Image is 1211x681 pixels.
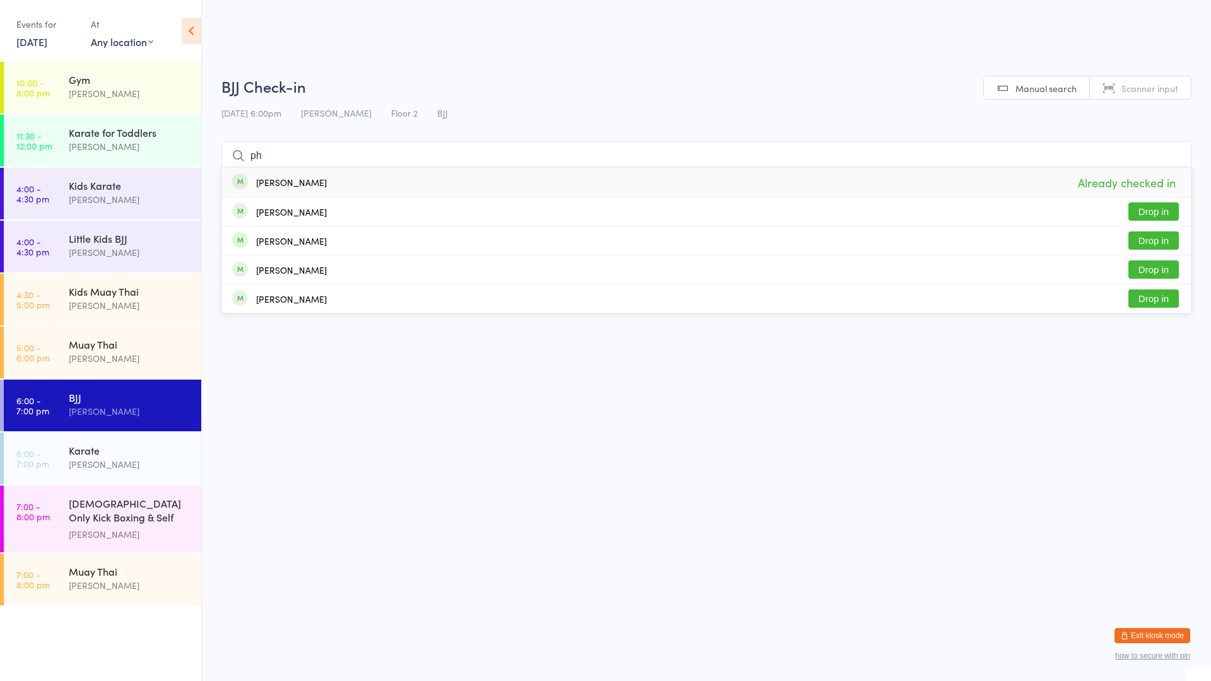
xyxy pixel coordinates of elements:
div: Kids Karate [69,178,190,192]
span: Scanner input [1121,82,1178,95]
button: Exit kiosk mode [1114,628,1190,643]
div: [PERSON_NAME] [69,404,190,419]
a: 7:00 -8:00 pm[DEMOGRAPHIC_DATA] Only Kick Boxing & Self Defence[PERSON_NAME] [4,486,201,552]
a: 5:00 -6:00 pmMuay Thai[PERSON_NAME] [4,327,201,378]
time: 11:30 - 12:00 pm [16,131,52,151]
div: Karate [69,443,190,457]
time: 4:30 - 5:00 pm [16,289,50,310]
div: [PERSON_NAME] [69,298,190,313]
time: 4:00 - 4:30 pm [16,183,49,204]
div: [PERSON_NAME] [69,86,190,101]
div: Little Kids BJJ [69,231,190,245]
time: 6:00 - 7:00 pm [16,395,49,416]
time: 10:00 - 8:00 pm [16,78,50,98]
span: BJJ [437,107,448,119]
button: Drop in [1128,289,1179,308]
div: [PERSON_NAME] [69,139,190,154]
a: [DATE] [16,35,47,49]
input: Search [221,141,1191,170]
div: [PERSON_NAME] [69,457,190,472]
div: [PERSON_NAME] [256,265,327,275]
a: 4:00 -4:30 pmLittle Kids BJJ[PERSON_NAME] [4,221,201,272]
button: how to secure with pin [1115,651,1190,660]
button: Drop in [1128,231,1179,250]
div: [DEMOGRAPHIC_DATA] Only Kick Boxing & Self Defence [69,496,190,527]
div: At [91,14,153,35]
a: 4:00 -4:30 pmKids Karate[PERSON_NAME] [4,168,201,219]
button: Drop in [1128,260,1179,279]
time: 4:00 - 4:30 pm [16,236,49,257]
div: [PERSON_NAME] [69,527,190,542]
div: [PERSON_NAME] [256,177,327,187]
a: 4:30 -5:00 pmKids Muay Thai[PERSON_NAME] [4,274,201,325]
div: Karate for Toddlers [69,125,190,139]
div: Muay Thai [69,564,190,578]
button: Drop in [1128,202,1179,221]
div: [PERSON_NAME] [69,578,190,593]
div: [PERSON_NAME] [69,351,190,366]
a: 10:00 -8:00 pmGym[PERSON_NAME] [4,62,201,113]
div: Gym [69,73,190,86]
span: [DATE] 6:00pm [221,107,281,119]
div: [PERSON_NAME] [256,294,327,304]
div: Muay Thai [69,337,190,351]
span: Floor 2 [391,107,418,119]
div: [PERSON_NAME] [256,207,327,217]
time: 7:00 - 8:00 pm [16,501,50,521]
time: 5:00 - 6:00 pm [16,342,50,363]
div: BJJ [69,390,190,404]
time: 7:00 - 8:00 pm [16,569,50,590]
div: [PERSON_NAME] [69,192,190,207]
h2: BJJ Check-in [221,76,1191,96]
a: 6:00 -7:00 pmBJJ[PERSON_NAME] [4,380,201,431]
a: 11:30 -12:00 pmKarate for Toddlers[PERSON_NAME] [4,115,201,166]
div: [PERSON_NAME] [69,245,190,260]
div: Any location [91,35,153,49]
span: [PERSON_NAME] [301,107,371,119]
div: Kids Muay Thai [69,284,190,298]
div: Events for [16,14,78,35]
span: Manual search [1015,82,1077,95]
a: 7:00 -8:00 pmMuay Thai[PERSON_NAME] [4,554,201,605]
div: [PERSON_NAME] [256,236,327,246]
time: 6:00 - 7:00 pm [16,448,49,469]
span: Already checked in [1075,172,1179,194]
a: 6:00 -7:00 pmKarate[PERSON_NAME] [4,433,201,484]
